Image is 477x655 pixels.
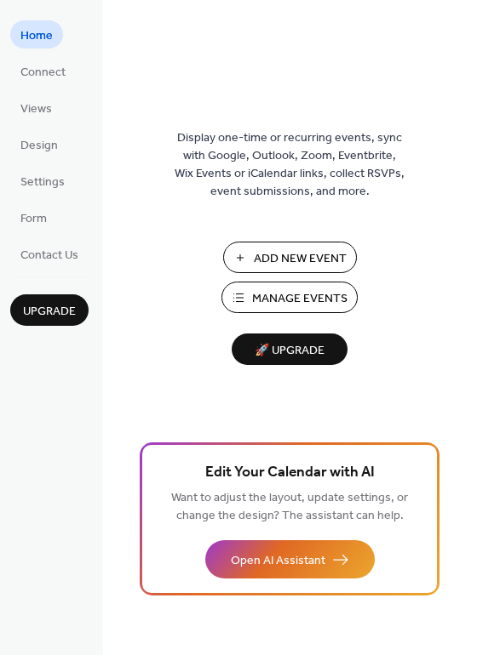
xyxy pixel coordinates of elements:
[10,203,57,231] a: Form
[223,242,357,273] button: Add New Event
[205,540,375,578] button: Open AI Assistant
[242,339,337,362] span: 🚀 Upgrade
[10,94,62,122] a: Views
[232,333,348,365] button: 🚀 Upgrade
[20,210,47,228] span: Form
[10,57,76,85] a: Connect
[20,174,65,191] span: Settings
[10,240,89,268] a: Contact Us
[254,250,347,268] span: Add New Event
[23,303,76,321] span: Upgrade
[10,294,89,326] button: Upgrade
[171,487,408,527] span: Want to adjust the layout, update settings, or change the design? The assistant can help.
[20,64,66,82] span: Connect
[175,129,405,201] span: Display one-time or recurring events, sync with Google, Outlook, Zoom, Eventbrite, Wix Events or ...
[10,130,68,158] a: Design
[20,100,52,118] span: Views
[20,137,58,155] span: Design
[10,20,63,48] a: Home
[205,461,375,485] span: Edit Your Calendar with AI
[20,247,78,265] span: Contact Us
[221,282,358,313] button: Manage Events
[231,552,325,570] span: Open AI Assistant
[10,167,75,195] a: Settings
[20,27,53,45] span: Home
[252,290,348,308] span: Manage Events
